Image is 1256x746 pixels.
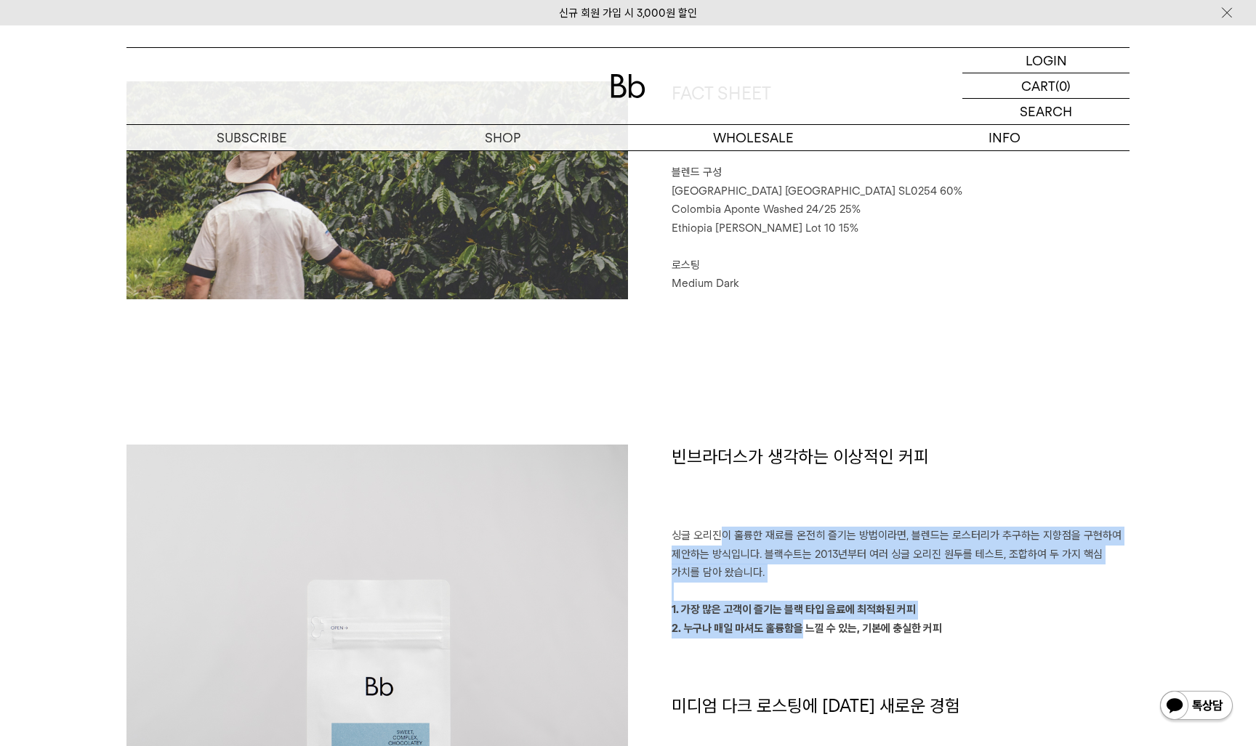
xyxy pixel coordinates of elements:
img: 로고 [611,74,645,98]
span: 로스팅 [672,259,700,272]
a: LOGIN [962,48,1130,73]
p: INFO [879,125,1130,150]
strong: 1. 가장 많은 고객이 즐기는 블랙 타입 음료에 최적화된 커피 [672,603,916,616]
a: SUBSCRIBE [126,125,377,150]
span: ⠀ [672,240,680,253]
span: [GEOGRAPHIC_DATA] [GEOGRAPHIC_DATA] SL0254 60% [672,185,962,198]
a: SHOP [377,125,628,150]
span: Ethiopia [PERSON_NAME] Lot 10 15% [672,222,858,235]
p: SEARCH [1020,99,1072,124]
a: CART (0) [962,73,1130,99]
p: (0) [1055,73,1071,98]
span: 블렌드 구성 [672,166,722,179]
p: LOGIN [1026,48,1067,73]
span: Colombia Aponte Washed 24/25 25% [672,203,861,216]
p: CART [1021,73,1055,98]
a: 신규 회원 가입 시 3,000원 할인 [559,7,697,20]
h1: 빈브라더스가 생각하는 이상적인 커피 [672,445,1130,527]
strong: 2. 누구나 매일 마셔도 훌륭함을 느낄 수 있는, 기본에 충실한 커피 [672,622,942,635]
img: 블랙수트 [126,81,628,299]
p: WHOLESALE [628,125,879,150]
img: 카카오톡 채널 1:1 채팅 버튼 [1159,689,1234,724]
span: Medium Dark [672,277,739,290]
p: 싱글 오리진이 훌륭한 재료를 온전히 즐기는 방법이라면, 블렌드는 로스터리가 추구하는 지향점을 구현하여 제안하는 방식입니다. 블랙수트는 2013년부터 여러 싱글 오리진 원두를 ... [672,527,1130,583]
